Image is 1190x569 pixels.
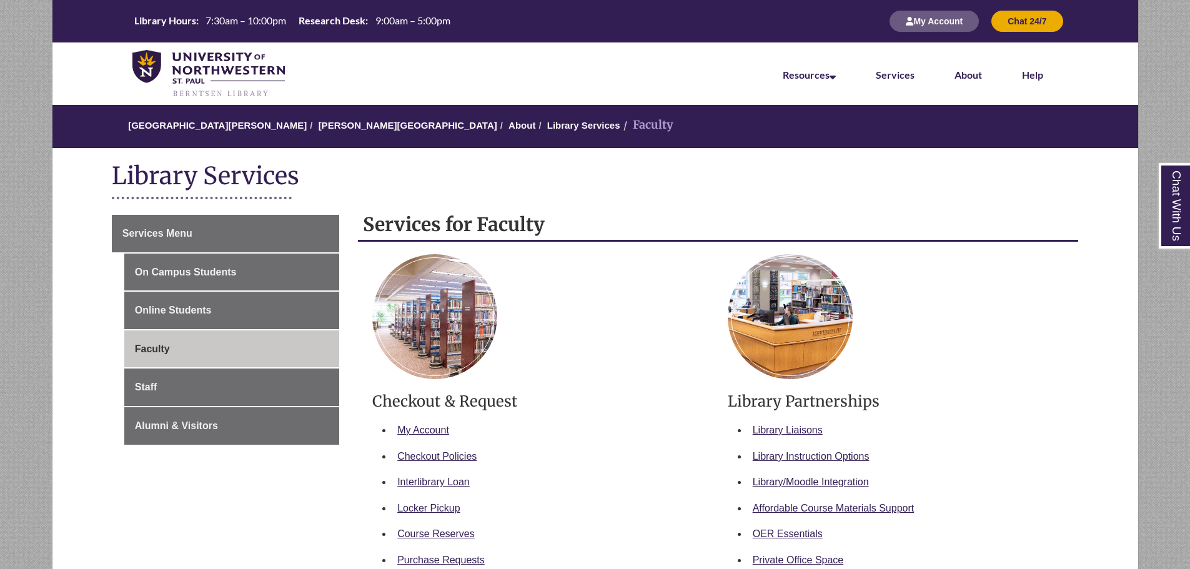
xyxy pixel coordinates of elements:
[129,14,455,27] table: Hours Today
[129,14,201,27] th: Library Hours:
[397,555,485,565] a: Purchase Requests
[206,14,286,26] span: 7:30am – 10:00pm
[547,120,620,131] a: Library Services
[890,11,979,32] button: My Account
[753,555,844,565] a: Private Office Space
[991,16,1063,26] a: Chat 24/7
[783,69,836,81] a: Resources
[375,14,450,26] span: 9:00am – 5:00pm
[112,161,1079,194] h1: Library Services
[319,120,497,131] a: [PERSON_NAME][GEOGRAPHIC_DATA]
[129,14,455,29] a: Hours Today
[124,254,339,291] a: On Campus Students
[112,215,339,252] a: Services Menu
[753,477,869,487] a: Library/Moodle Integration
[124,330,339,368] a: Faculty
[132,50,285,99] img: UNWSP Library Logo
[890,16,979,26] a: My Account
[991,11,1063,32] button: Chat 24/7
[620,116,673,134] li: Faculty
[954,69,982,81] a: About
[358,209,1078,242] h2: Services for Faculty
[397,451,477,462] a: Checkout Policies
[753,451,870,462] a: Library Instruction Options
[753,528,823,539] a: OER Essentials
[112,215,339,445] div: Guide Page Menu
[294,14,370,27] th: Research Desk:
[397,528,475,539] a: Course Reserves
[124,369,339,406] a: Staff
[397,477,470,487] a: Interlibrary Loan
[397,425,449,435] a: My Account
[122,228,192,239] span: Services Menu
[753,503,915,513] a: Affordable Course Materials Support
[508,120,535,131] a: About
[372,392,709,411] h3: Checkout & Request
[124,407,339,445] a: Alumni & Visitors
[753,425,823,435] a: Library Liaisons
[1022,69,1043,81] a: Help
[397,503,460,513] a: Locker Pickup
[876,69,915,81] a: Services
[128,120,307,131] a: [GEOGRAPHIC_DATA][PERSON_NAME]
[728,392,1064,411] h3: Library Partnerships
[124,292,339,329] a: Online Students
